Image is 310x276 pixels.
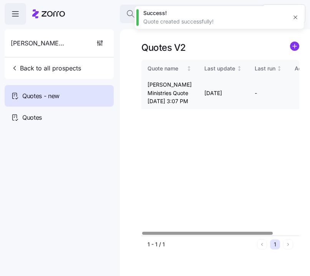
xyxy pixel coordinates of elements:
div: Success! [143,9,287,17]
span: Back to all prospects [11,64,81,73]
span: Quotes [22,113,42,122]
div: Not sorted [186,66,192,71]
div: Not sorted [277,66,282,71]
div: Not sorted [237,66,242,71]
svg: add icon [290,42,299,51]
span: Quotes - new [22,91,60,101]
button: Next page [283,239,293,249]
h1: Quotes V2 [141,42,186,54]
td: [DATE] [198,77,249,109]
td: - [249,77,289,109]
th: Last updateNot sorted [198,60,249,77]
button: Previous page [257,239,267,249]
a: add icon [290,42,299,54]
a: Quotes [5,107,114,128]
div: Last update [204,64,235,73]
button: Back to all prospects [8,60,84,76]
div: Quote created successfully! [143,18,287,25]
div: Quote name [148,64,185,73]
a: Quotes - new [5,85,114,107]
th: Last runNot sorted [249,60,289,77]
div: 1 - 1 / 1 [148,241,254,248]
button: 1 [270,239,280,249]
span: [PERSON_NAME] Ministries [11,38,66,48]
button: Search across Zorro... [120,5,274,23]
td: [PERSON_NAME] Ministries Quote [DATE] 3:07 PM [141,77,198,109]
div: Last run [255,64,275,73]
th: Quote nameNot sorted [141,60,198,77]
